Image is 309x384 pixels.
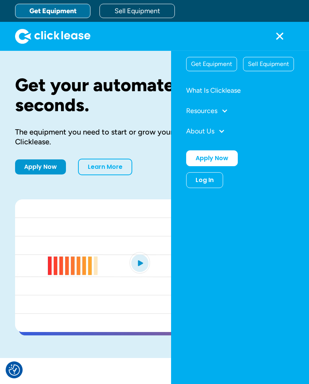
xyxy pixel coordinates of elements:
div: Sell Equipment [243,57,294,71]
a: Sell Equipment [99,4,175,18]
button: Consent Preferences [9,364,20,376]
div: About Us [186,128,214,135]
a: What Is Clicklease [186,83,294,98]
div: Log In [196,176,214,184]
div: Resources [186,107,217,114]
div: Resources [186,104,294,118]
div: About Us [186,124,294,138]
div: Get Equipment [187,57,237,71]
div: menu [265,22,294,50]
a: Get Equipment [15,4,90,18]
a: Apply Now [186,150,238,166]
img: Clicklease logo [15,29,90,44]
a: home [15,29,90,44]
img: Revisit consent button [9,364,20,376]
